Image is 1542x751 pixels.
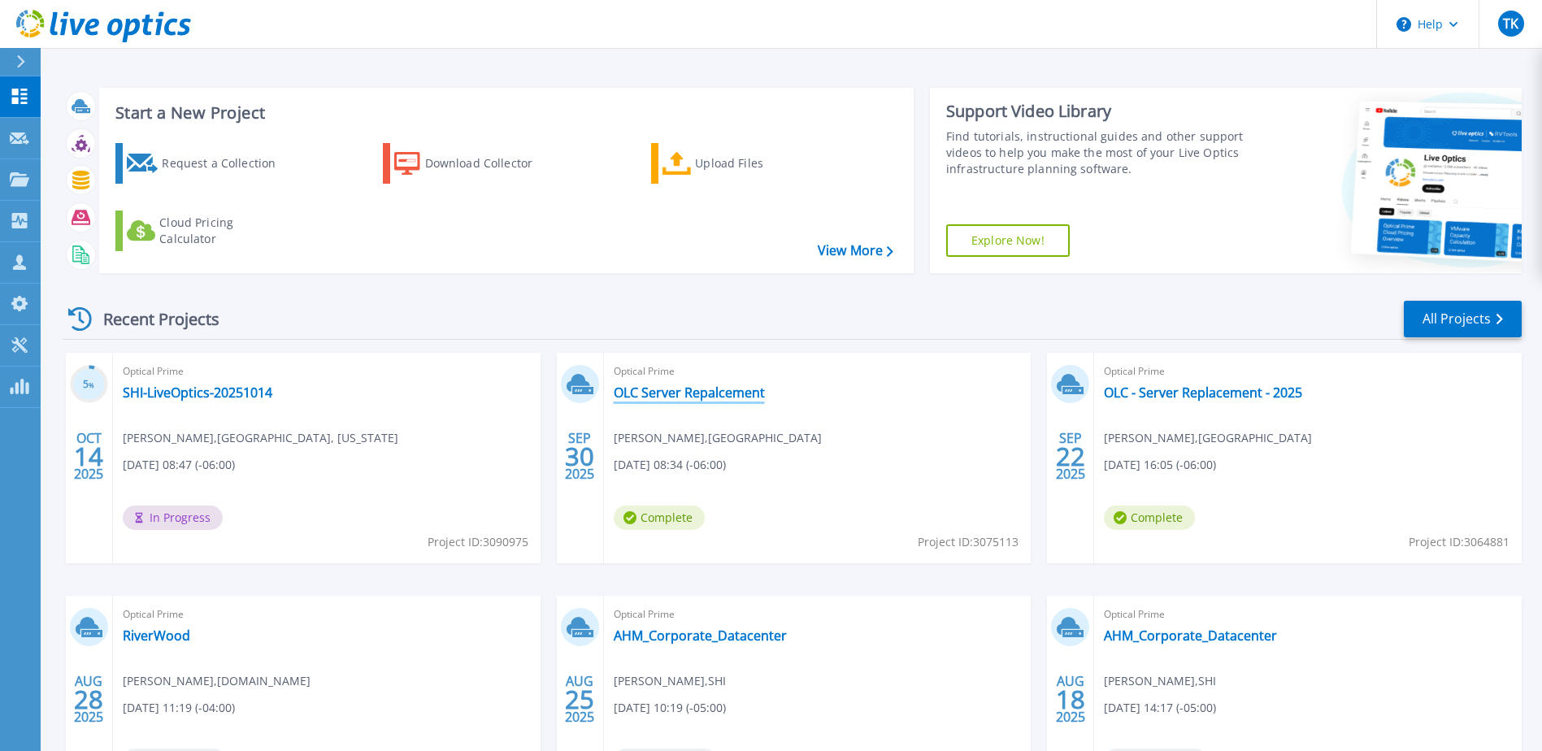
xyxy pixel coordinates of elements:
[428,533,528,551] span: Project ID: 3090975
[123,362,531,380] span: Optical Prime
[162,147,292,180] div: Request a Collection
[73,427,104,486] div: OCT 2025
[1409,533,1509,551] span: Project ID: 3064881
[564,670,595,729] div: AUG 2025
[115,211,297,251] a: Cloud Pricing Calculator
[123,672,311,690] span: [PERSON_NAME] , [DOMAIN_NAME]
[73,670,104,729] div: AUG 2025
[115,104,893,122] h3: Start a New Project
[1404,301,1522,337] a: All Projects
[1104,384,1302,401] a: OLC - Server Replacement - 2025
[565,692,594,706] span: 25
[614,699,726,717] span: [DATE] 10:19 (-05:00)
[1503,17,1518,30] span: TK
[614,672,726,690] span: [PERSON_NAME] , SHI
[89,380,94,389] span: %
[123,606,531,623] span: Optical Prime
[123,627,190,644] a: RiverWood
[123,384,272,401] a: SHI-LiveOptics-20251014
[918,533,1019,551] span: Project ID: 3075113
[74,692,103,706] span: 28
[946,101,1248,122] div: Support Video Library
[425,147,555,180] div: Download Collector
[74,449,103,463] span: 14
[383,143,564,184] a: Download Collector
[651,143,832,184] a: Upload Files
[565,449,594,463] span: 30
[1104,429,1312,447] span: [PERSON_NAME] , [GEOGRAPHIC_DATA]
[1056,449,1085,463] span: 22
[115,143,297,184] a: Request a Collection
[70,375,108,394] h3: 5
[1104,699,1216,717] span: [DATE] 14:17 (-05:00)
[1104,627,1277,644] a: AHM_Corporate_Datacenter
[1055,670,1086,729] div: AUG 2025
[123,699,235,717] span: [DATE] 11:19 (-04:00)
[63,299,241,339] div: Recent Projects
[1104,506,1195,530] span: Complete
[614,429,822,447] span: [PERSON_NAME] , [GEOGRAPHIC_DATA]
[695,147,825,180] div: Upload Files
[1055,427,1086,486] div: SEP 2025
[123,429,398,447] span: [PERSON_NAME] , [GEOGRAPHIC_DATA], [US_STATE]
[1104,362,1512,380] span: Optical Prime
[946,128,1248,177] div: Find tutorials, instructional guides and other support videos to help you make the most of your L...
[614,384,765,401] a: OLC Server Repalcement
[946,224,1070,257] a: Explore Now!
[1104,672,1216,690] span: [PERSON_NAME] , SHI
[123,456,235,474] span: [DATE] 08:47 (-06:00)
[614,627,787,644] a: AHM_Corporate_Datacenter
[1056,692,1085,706] span: 18
[1104,606,1512,623] span: Optical Prime
[818,243,893,258] a: View More
[564,427,595,486] div: SEP 2025
[614,456,726,474] span: [DATE] 08:34 (-06:00)
[159,215,289,247] div: Cloud Pricing Calculator
[123,506,223,530] span: In Progress
[614,606,1022,623] span: Optical Prime
[1104,456,1216,474] span: [DATE] 16:05 (-06:00)
[614,362,1022,380] span: Optical Prime
[614,506,705,530] span: Complete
